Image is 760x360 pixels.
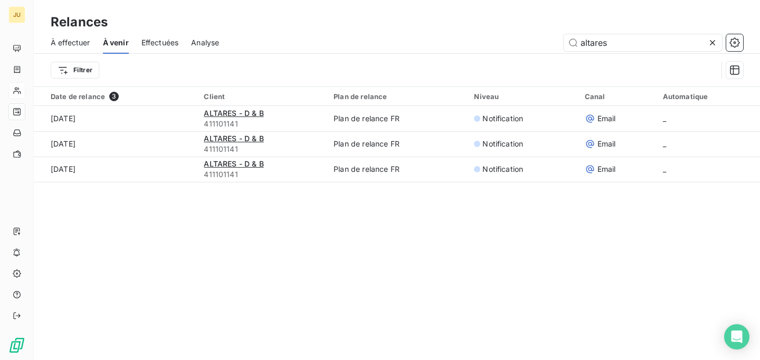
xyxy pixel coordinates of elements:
[109,92,119,101] span: 3
[191,37,219,48] span: Analyse
[327,157,468,182] td: Plan de relance FR
[663,114,666,123] span: _
[51,37,90,48] span: À effectuer
[204,144,321,154] span: 411101141
[663,164,666,173] span: _
[663,139,666,148] span: _
[327,131,468,157] td: Plan de relance FR
[51,92,191,101] div: Date de relance
[141,37,179,48] span: Effectuées
[482,164,523,174] span: Notification
[204,119,321,129] span: 411101141
[585,92,650,101] div: Canal
[204,134,263,143] span: ALTARES - D & B
[334,92,461,101] div: Plan de relance
[34,106,197,131] td: [DATE]
[597,164,616,174] span: Email
[663,92,754,101] div: Automatique
[597,139,616,149] span: Email
[8,337,25,354] img: Logo LeanPay
[204,92,225,101] span: Client
[564,34,722,51] input: Rechercher
[51,62,99,79] button: Filtrer
[597,113,616,124] span: Email
[34,157,197,182] td: [DATE]
[204,169,321,180] span: 411101141
[8,6,25,23] div: JU
[204,159,263,168] span: ALTARES - D & B
[482,113,523,124] span: Notification
[204,109,263,118] span: ALTARES - D & B
[724,324,749,349] div: Open Intercom Messenger
[482,139,523,149] span: Notification
[327,106,468,131] td: Plan de relance FR
[51,13,108,32] h3: Relances
[34,131,197,157] td: [DATE]
[103,37,129,48] span: À venir
[474,92,572,101] div: Niveau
